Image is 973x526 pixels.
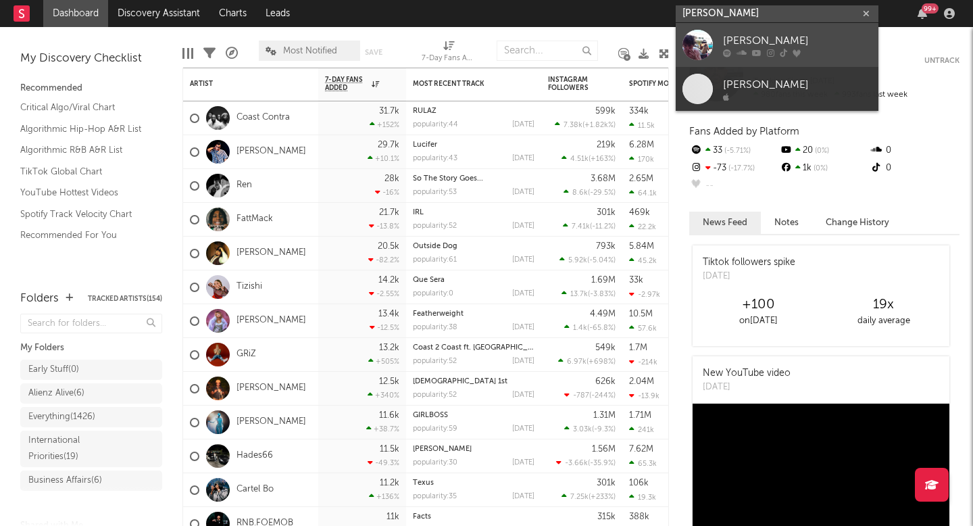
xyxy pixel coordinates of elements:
[559,256,616,264] div: ( )
[413,513,534,521] div: Facts
[572,223,590,231] span: 7.41k
[379,107,399,116] div: 31.7k
[570,494,589,501] span: 7.25k
[20,164,149,179] a: TikTok Global Chart
[413,209,424,216] a: IRL
[413,222,457,230] div: popularity: 52
[629,107,649,116] div: 334k
[413,175,534,183] div: So The Story Goes...
[20,51,162,67] div: My Discovery Checklist
[597,512,616,521] div: 315k
[368,357,399,366] div: +505 %
[589,325,614,332] span: -65.8 %
[563,222,616,231] div: ( )
[378,141,399,149] div: 29.7k
[512,155,534,162] div: [DATE]
[512,324,534,331] div: [DATE]
[368,154,399,163] div: +10.1 %
[378,310,399,318] div: 13.4k
[562,154,616,163] div: ( )
[629,479,649,487] div: 106k
[689,177,779,195] div: --
[779,142,869,160] div: 20
[413,107,436,115] a: RULAZ
[236,281,262,293] a: Tizishi
[703,381,791,394] div: [DATE]
[236,146,306,158] a: [PERSON_NAME]
[20,100,149,115] a: Critical Algo/Viral Chart
[379,208,399,217] div: 21.7k
[413,155,457,162] div: popularity: 43
[592,223,614,231] span: -11.2 %
[370,323,399,332] div: -12.5 %
[236,484,274,496] a: Cartel Bo
[226,34,238,73] div: A&R Pipeline
[380,445,399,454] div: 11.5k
[512,222,534,230] div: [DATE]
[597,479,616,487] div: 301k
[597,141,616,149] div: 219k
[689,160,779,177] div: -73
[370,120,399,129] div: +152 %
[590,189,614,197] span: -29.5 %
[236,214,273,225] a: FattMack
[512,493,534,500] div: [DATE]
[564,391,616,400] div: ( )
[28,362,79,378] div: Early Stuff ( 0 )
[629,391,659,400] div: -13.9k
[368,256,399,264] div: -82.2 %
[236,315,306,327] a: [PERSON_NAME]
[413,344,549,352] a: Coast 2 Coast ft. [GEOGRAPHIC_DATA]
[236,349,256,360] a: GRiZ
[413,141,534,149] div: Lucifer
[812,165,828,172] span: 0 %
[20,360,162,380] a: Early Stuff(0)
[20,228,149,243] a: Recommended For You
[591,174,616,183] div: 3.68M
[573,392,589,400] span: -787
[821,297,946,313] div: 19 x
[629,155,654,164] div: 170k
[203,34,216,73] div: Filters
[629,411,651,420] div: 1.71M
[555,120,616,129] div: ( )
[20,122,149,137] a: Algorithmic Hip-Hop A&R List
[413,446,534,453] div: Ja Morant
[512,290,534,297] div: [DATE]
[703,256,795,270] div: Tiktok followers spike
[779,160,869,177] div: 1k
[696,313,821,329] div: on [DATE]
[378,276,399,285] div: 14.2k
[20,80,162,97] div: Recommended
[413,243,534,250] div: Outside Dog
[236,112,290,124] a: Coast Contra
[422,51,476,67] div: 7-Day Fans Added (7-Day Fans Added)
[413,412,534,419] div: GIRLBOSS
[570,156,589,163] span: 4.51k
[591,276,616,285] div: 1.69M
[629,377,654,386] div: 2.04M
[413,358,457,365] div: popularity: 52
[726,165,755,172] span: -17.7 %
[369,492,399,501] div: +136 %
[629,276,643,285] div: 33k
[595,107,616,116] div: 599k
[413,391,457,399] div: popularity: 52
[703,270,795,283] div: [DATE]
[922,3,939,14] div: 99 +
[629,141,654,149] div: 6.28M
[413,121,458,128] div: popularity: 44
[590,291,614,298] span: -3.83 %
[918,8,927,19] button: 99+
[556,458,616,467] div: ( )
[567,358,587,366] span: 6.97k
[283,47,337,55] span: Most Notified
[413,107,534,115] div: RULAZ
[812,212,903,234] button: Change History
[413,378,507,385] a: [DEMOGRAPHIC_DATA] 1st
[413,80,514,88] div: Most Recent Track
[573,325,587,332] span: 1.4k
[20,471,162,491] a: Business Affairs(6)
[629,242,654,251] div: 5.84M
[20,291,59,307] div: Folders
